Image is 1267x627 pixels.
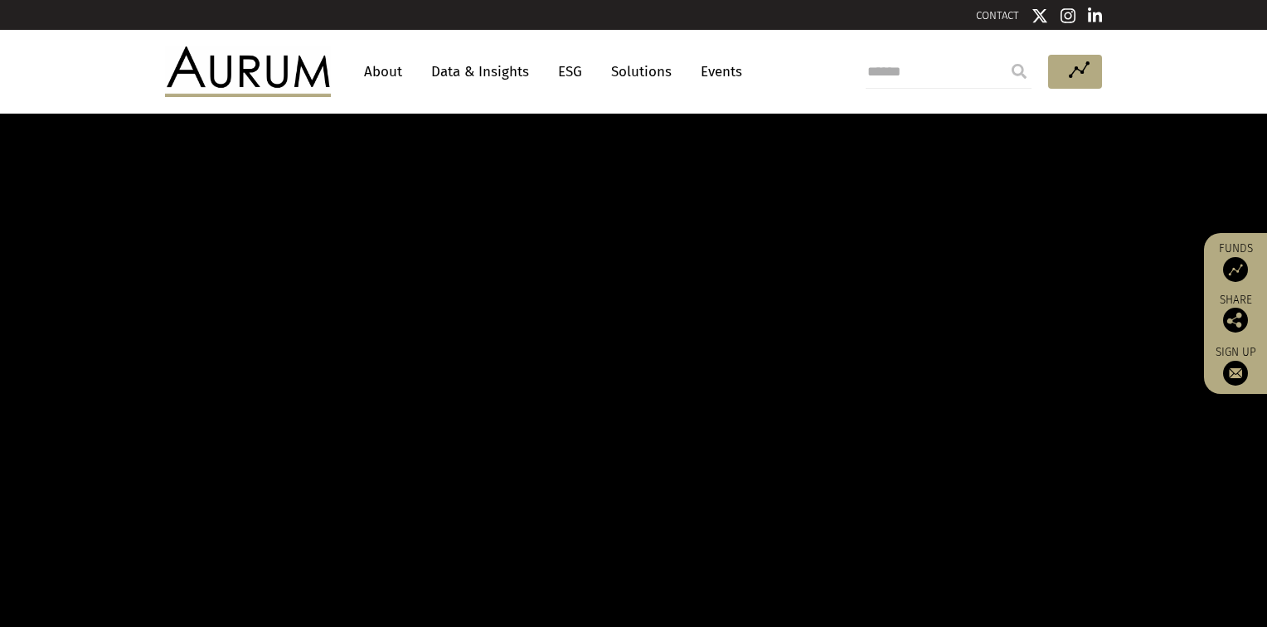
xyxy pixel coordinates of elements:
[1223,257,1248,282] img: Access Funds
[692,56,742,87] a: Events
[1212,345,1259,386] a: Sign up
[1088,7,1103,24] img: Linkedin icon
[1223,308,1248,333] img: Share this post
[165,46,331,96] img: Aurum
[1032,7,1048,24] img: Twitter icon
[1223,361,1248,386] img: Sign up to our newsletter
[356,56,410,87] a: About
[603,56,680,87] a: Solutions
[423,56,537,87] a: Data & Insights
[1212,294,1259,333] div: Share
[550,56,590,87] a: ESG
[1002,55,1036,88] input: Submit
[976,9,1019,22] a: CONTACT
[1061,7,1075,24] img: Instagram icon
[1212,241,1259,282] a: Funds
